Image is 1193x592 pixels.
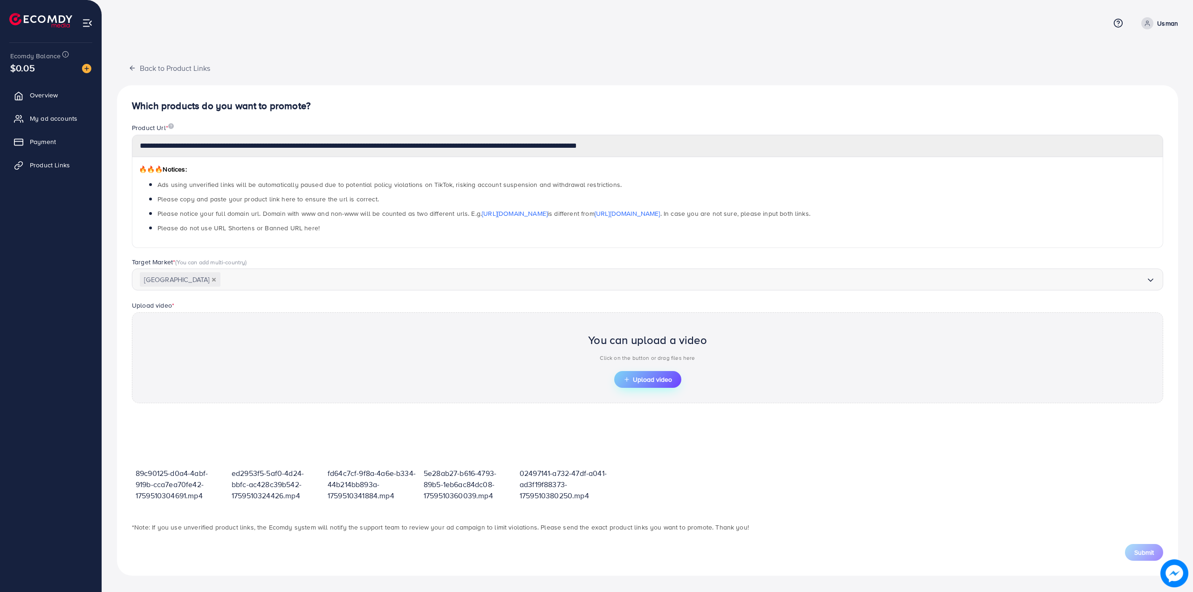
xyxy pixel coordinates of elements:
span: Upload video [624,376,672,383]
span: Payment [30,137,56,146]
span: Please copy and paste your product link here to ensure the url is correct. [158,194,379,204]
span: Overview [30,90,58,100]
img: image [168,123,174,129]
span: My ad accounts [30,114,77,123]
label: Upload video [132,301,174,310]
a: Product Links [7,156,95,174]
h4: Which products do you want to promote? [132,100,1163,112]
p: 89c90125-d0a4-4abf-919b-cca7ea70fe42-1759510304691.mp4 [136,468,224,501]
a: Usman [1138,17,1178,29]
img: image [82,64,91,73]
span: Notices: [139,165,187,174]
span: Please do not use URL Shortens or Banned URL here! [158,223,320,233]
span: $0.05 [8,56,36,80]
a: [URL][DOMAIN_NAME] [482,209,548,218]
p: fd64c7cf-9f8a-4a6e-b334-44b214bb893a-1759510341884.mp4 [328,468,416,501]
a: Overview [7,86,95,104]
img: image [1163,562,1186,585]
span: Product Links [30,160,70,170]
span: [GEOGRAPHIC_DATA] [140,272,220,287]
span: Submit [1134,548,1154,557]
a: [URL][DOMAIN_NAME] [595,209,660,218]
p: Usman [1157,18,1178,29]
p: 02497141-a732-47df-a041-ad3f19f88373-1759510380250.mp4 [520,468,608,501]
p: Click on the button or drag files here [588,352,707,364]
a: My ad accounts [7,109,95,128]
img: menu [82,18,93,28]
h2: You can upload a video [588,333,707,347]
a: Payment [7,132,95,151]
label: Target Market [132,257,247,267]
label: Product Url [132,123,174,132]
span: Ecomdy Balance [10,51,61,61]
span: Please notice your full domain url. Domain with www and non-www will be counted as two different ... [158,209,810,218]
button: Upload video [614,371,681,388]
p: 5e28ab27-b616-4793-89b5-1eb6ac84dc08-1759510360039.mp4 [424,468,512,501]
span: (You can add multi-country) [175,258,247,266]
button: Deselect Pakistan [212,277,216,282]
button: Back to Product Links [117,58,222,78]
input: Search for option [220,272,1146,287]
p: ed2953f5-5af0-4d24-bbfc-ac428c39b542-1759510324426.mp4 [232,468,320,501]
div: Search for option [132,268,1163,290]
span: Ads using unverified links will be automatically paused due to potential policy violations on Tik... [158,180,622,189]
button: Submit [1125,544,1163,561]
p: *Note: If you use unverified product links, the Ecomdy system will notify the support team to rev... [132,522,1163,533]
span: 🔥🔥🔥 [139,165,163,174]
img: logo [9,13,72,28]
